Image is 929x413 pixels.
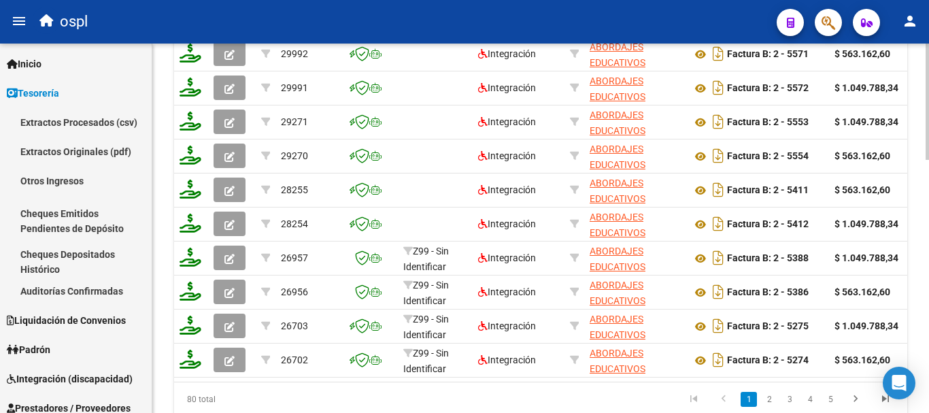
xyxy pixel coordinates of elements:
[727,321,809,332] strong: Factura B: 2 - 5275
[779,388,800,411] li: page 3
[727,287,809,298] strong: Factura B: 2 - 5386
[590,314,645,356] span: ABORDAJES EDUCATIVOS EMPATIA SA
[478,116,536,127] span: Integración
[478,150,536,161] span: Integración
[281,354,308,365] span: 26702
[590,142,681,170] div: 30715874136
[709,247,727,269] i: Descargar documento
[834,116,898,127] strong: $ 1.049.788,34
[478,320,536,331] span: Integración
[590,110,645,152] span: ABORDAJES EDUCATIVOS EMPATIA SA
[590,42,645,84] span: ABORDAJES EDUCATIVOS EMPATIA SA
[403,314,449,340] span: Z99 - Sin Identificar
[478,48,536,59] span: Integración
[281,82,308,93] span: 29991
[590,108,681,136] div: 30715874136
[478,286,536,297] span: Integración
[281,116,308,127] span: 29271
[281,150,308,161] span: 29270
[834,252,898,263] strong: $ 1.049.788,34
[590,346,681,374] div: 30715874136
[820,388,841,411] li: page 5
[590,312,681,340] div: 30715874136
[727,83,809,94] strong: Factura B: 2 - 5572
[727,49,809,60] strong: Factura B: 2 - 5571
[590,246,645,288] span: ABORDAJES EDUCATIVOS EMPATIA SA
[873,392,898,407] a: go to last page
[281,286,308,297] span: 26956
[590,144,645,186] span: ABORDAJES EDUCATIVOS EMPATIA SA
[802,392,818,407] a: 4
[590,39,681,68] div: 30715874136
[834,354,890,365] strong: $ 563.162,60
[281,252,308,263] span: 26957
[834,286,890,297] strong: $ 563.162,60
[709,315,727,337] i: Descargar documento
[822,392,839,407] a: 5
[478,184,536,195] span: Integración
[834,82,898,93] strong: $ 1.049.788,34
[709,349,727,371] i: Descargar documento
[709,281,727,303] i: Descargar documento
[709,145,727,167] i: Descargar documento
[281,184,308,195] span: 28255
[709,111,727,133] i: Descargar documento
[834,320,898,331] strong: $ 1.049.788,34
[709,179,727,201] i: Descargar documento
[843,392,868,407] a: go to next page
[7,313,126,328] span: Liquidación de Convenios
[711,392,737,407] a: go to previous page
[741,392,757,407] a: 1
[834,218,898,229] strong: $ 1.049.788,34
[727,117,809,128] strong: Factura B: 2 - 5553
[590,76,645,118] span: ABORDAJES EDUCATIVOS EMPATIA SA
[11,13,27,29] mat-icon: menu
[590,280,645,322] span: ABORDAJES EDUCATIVOS EMPATIA SA
[759,388,779,411] li: page 2
[590,73,681,102] div: 30715874136
[761,392,777,407] a: 2
[590,278,681,306] div: 30715874136
[590,176,681,204] div: 30715874136
[590,178,645,220] span: ABORDAJES EDUCATIVOS EMPATIA SA
[478,354,536,365] span: Integración
[590,212,645,254] span: ABORDAJES EDUCATIVOS EMPATIA SA
[739,388,759,411] li: page 1
[478,252,536,263] span: Integración
[281,320,308,331] span: 26703
[834,150,890,161] strong: $ 563.162,60
[902,13,918,29] mat-icon: person
[727,185,809,196] strong: Factura B: 2 - 5411
[403,280,449,306] span: Z99 - Sin Identificar
[7,56,41,71] span: Inicio
[727,219,809,230] strong: Factura B: 2 - 5412
[590,210,681,238] div: 30715874136
[590,348,645,390] span: ABORDAJES EDUCATIVOS EMPATIA SA
[800,388,820,411] li: page 4
[60,7,88,37] span: ospl
[727,355,809,366] strong: Factura B: 2 - 5274
[590,244,681,272] div: 30715874136
[834,48,890,59] strong: $ 563.162,60
[727,253,809,264] strong: Factura B: 2 - 5388
[7,86,59,101] span: Tesorería
[681,392,707,407] a: go to first page
[781,392,798,407] a: 3
[834,184,890,195] strong: $ 563.162,60
[709,43,727,65] i: Descargar documento
[478,218,536,229] span: Integración
[709,213,727,235] i: Descargar documento
[7,342,50,357] span: Padrón
[281,48,308,59] span: 29992
[7,371,133,386] span: Integración (discapacidad)
[403,348,449,374] span: Z99 - Sin Identificar
[709,77,727,99] i: Descargar documento
[281,218,308,229] span: 28254
[883,367,915,399] div: Open Intercom Messenger
[403,246,449,272] span: Z99 - Sin Identificar
[478,82,536,93] span: Integración
[727,151,809,162] strong: Factura B: 2 - 5554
